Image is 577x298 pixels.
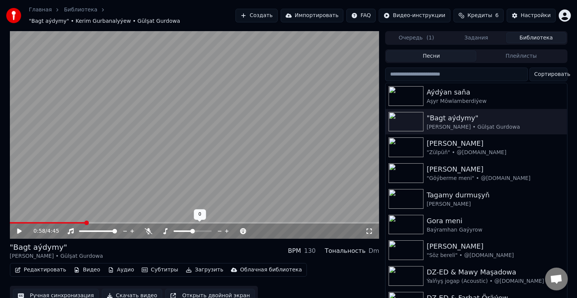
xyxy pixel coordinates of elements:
div: Ýalňyş jogap (Acoustic) • @[DOMAIN_NAME] [427,278,564,285]
span: Сортировать [534,71,571,78]
span: "Bagt aýdymy" • Kerim Gurbanalyýew • Gülşat Gurdowa [29,17,180,25]
div: "Zülpüň" • @[DOMAIN_NAME] [427,149,564,156]
div: Dm [368,246,379,255]
div: Облачная библиотека [240,266,302,274]
div: "Bagt aýdymy" [427,113,564,123]
div: [PERSON_NAME] [427,241,564,252]
button: Задания [446,32,506,43]
div: "Göýberme meni" • @[DOMAIN_NAME] [427,175,564,182]
button: Настройки [507,9,556,22]
div: BPM [288,246,301,255]
nav: breadcrumb [29,6,236,25]
div: Tagamy durmuşyň [427,190,564,200]
button: Песни [386,50,476,61]
a: Библиотека [64,6,97,14]
button: Видео-инструкции [379,9,450,22]
button: Импортировать [281,9,344,22]
button: Аудио [105,265,137,275]
div: Настройки [521,12,551,19]
button: Редактировать [12,265,70,275]
button: Кредиты6 [454,9,504,22]
button: Видео [71,265,103,275]
span: 4:45 [47,227,59,235]
div: / [33,227,52,235]
div: [PERSON_NAME] • Gülşat Gurdowa [10,252,103,260]
div: Gora meni [427,216,564,226]
div: "Söz bereli" • @[DOMAIN_NAME] [427,252,564,259]
span: 0:58 [33,227,45,235]
div: Aýdýan saňa [427,87,564,98]
button: Создать [236,9,277,22]
div: [PERSON_NAME] [427,200,564,208]
div: [PERSON_NAME] • Gülşat Gurdowa [427,123,564,131]
button: Загрузить [183,265,226,275]
div: Открытый чат [545,268,568,290]
div: Baýramhan Gaýyrow [427,226,564,234]
img: youka [6,8,21,23]
div: DZ-ED & Mawy Maşadowa [427,267,564,278]
div: 130 [304,246,316,255]
span: ( 1 ) [427,34,434,42]
div: "Bagt aýdymy" [10,242,103,252]
div: [PERSON_NAME] [427,138,564,149]
span: Кредиты [468,12,492,19]
a: Главная [29,6,52,14]
div: [PERSON_NAME] [427,164,564,175]
button: FAQ [346,9,376,22]
button: Библиотека [506,32,566,43]
button: Плейлисты [476,50,566,61]
div: Тональность [325,246,365,255]
div: Aşyr Möwlamberdiýew [427,98,564,105]
span: 6 [495,12,499,19]
button: Субтитры [139,265,181,275]
button: Очередь [386,32,446,43]
div: 0 [194,209,206,220]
